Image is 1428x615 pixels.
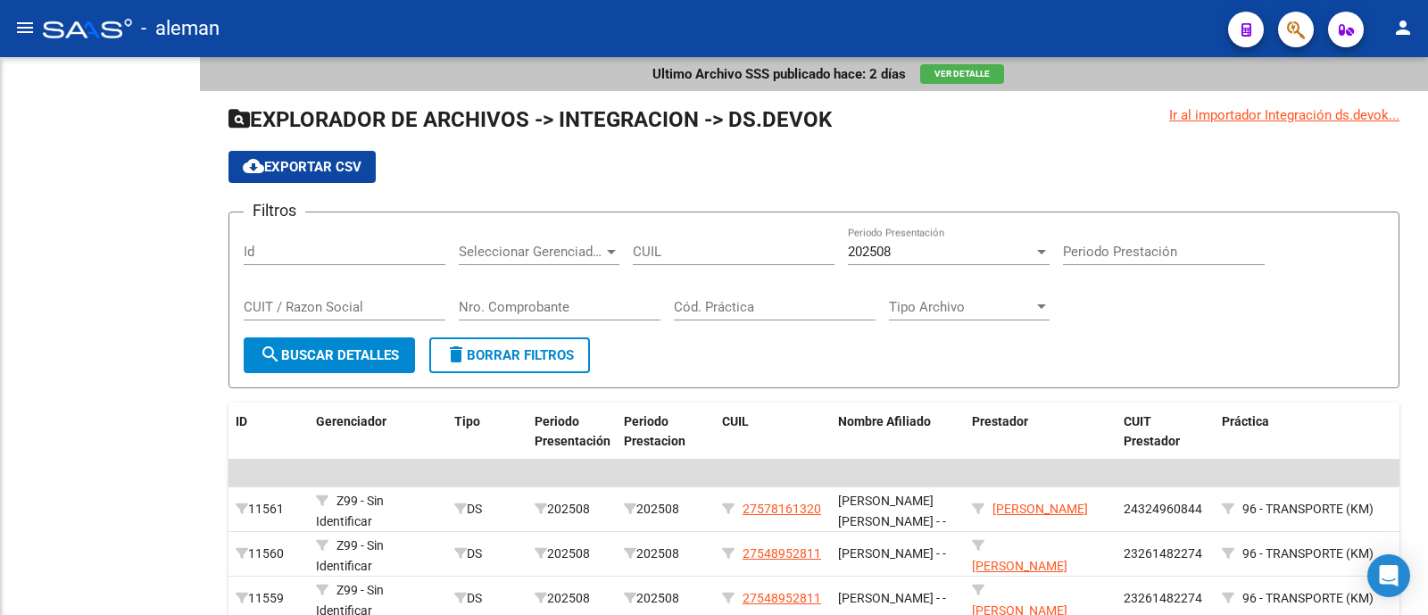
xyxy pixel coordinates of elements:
span: Gerenciador [316,414,386,428]
span: 202508 [848,244,891,260]
datatable-header-cell: Tipo [447,403,527,461]
datatable-header-cell: ID [228,403,309,461]
mat-icon: person [1392,17,1414,38]
span: Tipo [454,414,480,428]
span: 96 - TRANSPORTE (KM) [1242,591,1374,605]
div: Ir al importador Integración ds.devok... [1169,105,1399,125]
mat-icon: search [260,344,281,365]
button: Ver Detalle [920,64,1004,84]
span: 96 - TRANSPORTE (KM) [1242,502,1374,516]
span: [PERSON_NAME] - - [838,591,946,605]
span: ID [236,414,247,428]
span: Buscar Detalles [260,347,399,363]
mat-icon: cloud_download [243,155,264,177]
span: 23261482274 [1124,591,1202,605]
div: DS [454,588,520,609]
div: DS [454,544,520,564]
button: Borrar Filtros [429,337,590,373]
span: Prestador [972,414,1028,428]
span: 27548952811 [743,591,821,605]
datatable-header-cell: Periodo Prestacion [617,403,715,461]
div: DS [454,499,520,519]
div: 202508 [535,544,610,564]
span: Periodo Prestacion [624,414,685,449]
div: 202508 [535,499,610,519]
span: [PERSON_NAME] [PERSON_NAME] [972,559,1067,594]
span: Borrar Filtros [445,347,574,363]
span: - aleman [141,9,220,48]
span: [PERSON_NAME] - - [838,546,946,561]
div: 11561 [236,499,302,519]
span: Seleccionar Gerenciador [459,244,603,260]
button: Buscar Detalles [244,337,415,373]
div: 202508 [624,499,708,519]
button: Exportar CSV [228,151,376,183]
datatable-header-cell: Gerenciador [309,403,447,461]
span: [PERSON_NAME] [992,502,1088,516]
span: Z99 - Sin Identificar [316,494,384,528]
span: CUIT Prestador [1124,414,1180,449]
span: Ver Detalle [934,69,990,79]
span: EXPLORADOR DE ARCHIVOS -> INTEGRACION -> DS.DEVOK [228,107,832,132]
div: 202508 [624,588,708,609]
span: CUIL [722,414,749,428]
div: 11559 [236,588,302,609]
span: Exportar CSV [243,159,361,175]
span: 27548952811 [743,546,821,561]
datatable-header-cell: Prestador [965,403,1117,461]
div: 202508 [624,544,708,564]
div: Open Intercom Messenger [1367,554,1410,597]
h3: Filtros [244,198,305,223]
span: 27578161320 [743,502,821,516]
datatable-header-cell: Nombre Afiliado [831,403,965,461]
p: Ultimo Archivo SSS publicado hace: 2 días [652,64,906,84]
span: Práctica [1222,414,1269,428]
span: Z99 - Sin Identificar [316,538,384,573]
span: [PERSON_NAME] [PERSON_NAME] - - [838,494,946,528]
div: 11560 [236,544,302,564]
mat-icon: menu [14,17,36,38]
datatable-header-cell: Periodo Presentación [527,403,617,461]
span: Periodo Presentación [535,414,610,449]
span: 23261482274 [1124,546,1202,561]
mat-icon: delete [445,344,467,365]
datatable-header-cell: CUIT Prestador [1117,403,1215,461]
span: Nombre Afiliado [838,414,931,428]
datatable-header-cell: CUIL [715,403,831,461]
div: 202508 [535,588,610,609]
span: 96 - TRANSPORTE (KM) [1242,546,1374,561]
span: Tipo Archivo [889,299,1034,315]
span: 24324960844 [1124,502,1202,516]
